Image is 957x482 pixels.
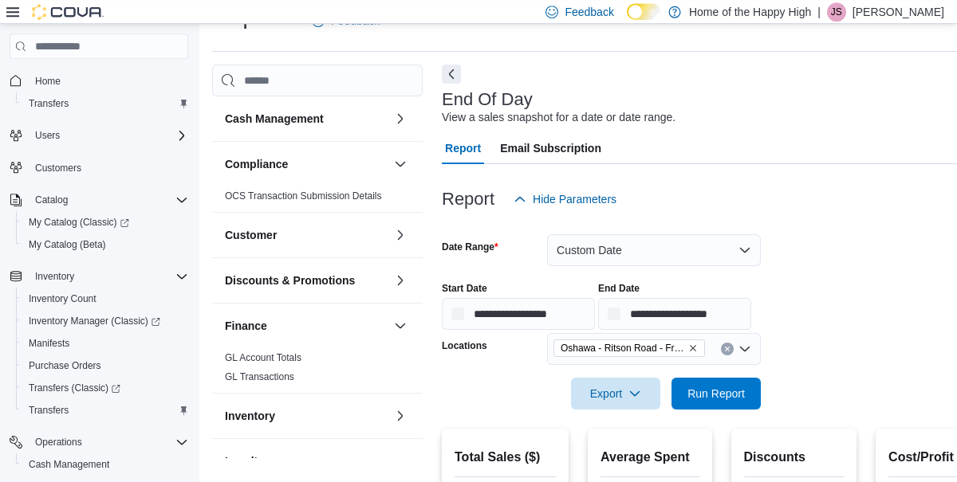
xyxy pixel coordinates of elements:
[442,109,675,126] div: View a sales snapshot for a date or date range.
[391,155,410,174] button: Compliance
[442,298,595,330] input: Press the down key to open a popover containing a calendar.
[22,235,188,254] span: My Catalog (Beta)
[22,289,103,308] a: Inventory Count
[29,216,129,229] span: My Catalog (Classic)
[29,315,160,327] span: Inventory Manager (Classic)
[225,272,355,288] h3: Discounts & Promotions
[627,3,660,20] input: Dark Mode
[29,433,188,452] span: Operations
[29,238,106,251] span: My Catalog (Beta)
[16,377,195,399] a: Transfers (Classic)
[225,352,301,363] a: GL Account Totals
[32,4,104,20] img: Cova
[22,213,188,232] span: My Catalog (Classic)
[29,337,69,350] span: Manifests
[547,234,761,266] button: Custom Date
[16,288,195,310] button: Inventory Count
[442,65,461,84] button: Next
[455,448,556,467] h2: Total Sales ($)
[442,282,487,295] label: Start Date
[391,225,410,245] button: Customer
[22,334,188,353] span: Manifests
[29,359,101,372] span: Purchase Orders
[16,332,195,355] button: Manifests
[35,436,82,449] span: Operations
[442,190,494,209] h3: Report
[225,190,382,202] a: OCS Transaction Submission Details
[391,316,410,335] button: Finance
[29,267,188,286] span: Inventory
[29,382,120,394] span: Transfers (Classic)
[16,92,195,115] button: Transfers
[29,72,67,91] a: Home
[22,455,116,474] a: Cash Management
[22,356,108,375] a: Purchase Orders
[29,159,88,178] a: Customers
[225,408,388,424] button: Inventory
[225,453,264,469] h3: Loyalty
[225,111,388,127] button: Cash Management
[225,370,294,383] span: GL Transactions
[601,448,699,467] h2: Average Spent
[442,339,487,352] label: Locations
[500,132,601,164] span: Email Subscription
[744,448,845,467] h2: Discounts
[29,292,96,305] span: Inventory Count
[3,189,195,211] button: Catalog
[225,190,382,202] span: OCS Transaction Submission Details
[22,235,112,254] a: My Catalog (Beta)
[35,129,60,142] span: Users
[687,386,745,402] span: Run Report
[225,227,388,243] button: Customer
[16,310,195,332] a: Inventory Manager (Classic)
[29,158,188,178] span: Customers
[507,183,623,215] button: Hide Parameters
[16,233,195,256] button: My Catalog (Beta)
[225,156,388,172] button: Compliance
[35,270,74,283] span: Inventory
[827,2,846,22] div: Jessica Sproul
[29,190,188,210] span: Catalog
[598,298,751,330] input: Press the down key to open a popover containing a calendar.
[598,282,640,295] label: End Date
[35,75,61,88] span: Home
[29,267,81,286] button: Inventory
[225,318,267,334] h3: Finance
[688,343,698,353] button: Remove Oshawa - Ritson Road - Friendly Stranger from selection in this group
[212,186,423,212] div: Compliance
[853,2,944,22] p: [PERSON_NAME]
[22,401,188,420] span: Transfers
[225,272,388,288] button: Discounts & Promotions
[581,378,651,410] span: Export
[29,404,69,417] span: Transfers
[442,241,498,253] label: Date Range
[565,4,613,20] span: Feedback
[22,401,75,420] a: Transfers
[721,343,734,355] button: Clear input
[22,289,188,308] span: Inventory Count
[553,339,705,357] span: Oshawa - Ritson Road - Friendly Stranger
[817,2,821,22] p: |
[16,211,195,233] a: My Catalog (Classic)
[22,94,75,113] a: Transfers
[29,70,188,90] span: Home
[689,2,811,22] p: Home of the Happy High
[3,124,195,147] button: Users
[391,406,410,425] button: Inventory
[22,378,127,398] a: Transfers (Classic)
[225,227,277,243] h3: Customer
[29,458,109,471] span: Cash Management
[738,343,751,355] button: Open list of options
[671,378,761,410] button: Run Report
[831,2,842,22] span: JS
[225,371,294,382] a: GL Transactions
[3,431,195,453] button: Operations
[225,156,288,172] h3: Compliance
[35,162,81,174] span: Customers
[22,455,188,474] span: Cash Management
[22,312,167,331] a: Inventory Manager (Classic)
[3,265,195,288] button: Inventory
[3,69,195,92] button: Home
